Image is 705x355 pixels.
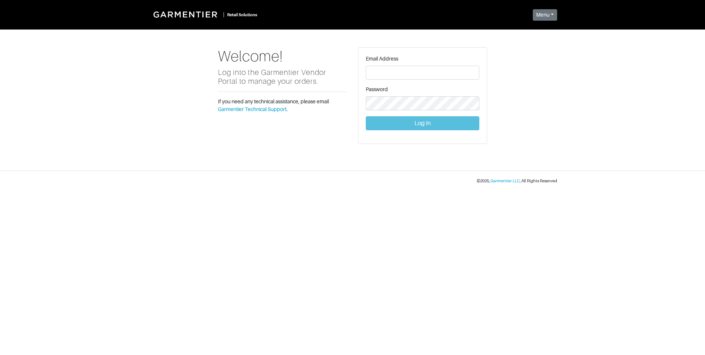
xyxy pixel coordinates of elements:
div: | [223,11,224,18]
label: Email Address [366,55,398,63]
p: If you need any technical assistance, please email . [218,98,347,113]
label: Password [366,86,388,93]
a: Garmentier Technical Support [218,106,286,112]
small: Retail Solutions [227,13,257,17]
img: Garmentier [149,7,223,21]
a: |Retail Solutions [148,6,260,23]
small: © 2025 , , All Rights Reserved [477,179,557,183]
button: Menu [533,9,557,21]
a: Garmentier LLC [490,179,520,183]
h5: Log into the Garmentier Vendor Portal to manage your orders. [218,68,347,86]
h1: Welcome! [218,47,347,65]
button: Log In [366,116,479,130]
